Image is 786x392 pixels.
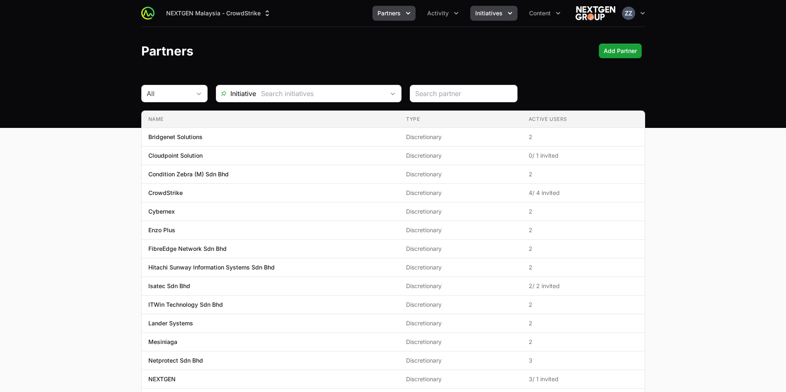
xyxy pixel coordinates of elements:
[406,133,515,141] span: Discretionary
[529,338,638,346] span: 2
[406,301,515,309] span: Discretionary
[599,43,642,58] button: Add Partner
[377,9,401,17] span: Partners
[406,170,515,178] span: Discretionary
[529,245,638,253] span: 2
[148,207,175,216] p: Cybernex
[148,301,223,309] p: ITWin Technology Sdn Bhd
[148,152,203,160] p: Cloudpoint Solution
[406,189,515,197] span: Discretionary
[148,133,203,141] p: Bridgenet Solutions
[529,189,638,197] span: 4 / 4 invited
[470,6,518,21] div: Initiatives menu
[141,43,193,58] h1: Partners
[529,356,638,365] span: 3
[161,6,276,21] div: Supplier switch menu
[529,133,638,141] span: 2
[406,282,515,290] span: Discretionary
[147,89,191,99] div: All
[161,6,276,21] button: NEXTGEN Malaysia - CrowdStrike
[529,375,638,383] span: 3 / 1 invited
[148,282,190,290] p: Isatec Sdn Bhd
[155,6,566,21] div: Main navigation
[427,9,449,17] span: Activity
[406,263,515,272] span: Discretionary
[529,207,638,216] span: 2
[406,319,515,327] span: Discretionary
[622,7,635,20] img: Zafirah Zulkefli
[148,319,193,327] p: Lander Systems
[524,6,566,21] div: Content menu
[529,319,638,327] span: 2
[415,89,512,99] input: Search partner
[529,282,638,290] span: 2 / 2 invited
[406,356,515,365] span: Discretionary
[604,46,637,56] span: Add Partner
[529,9,551,17] span: Content
[529,170,638,178] span: 2
[142,111,400,128] th: Name
[475,9,503,17] span: Initiatives
[148,338,177,346] p: Mesiniaga
[406,152,515,160] span: Discretionary
[256,85,385,102] input: Search initiatives
[372,6,416,21] button: Partners
[385,85,401,102] div: Open
[406,375,515,383] span: Discretionary
[148,375,176,383] p: NEXTGEN
[422,6,464,21] button: Activity
[399,111,522,128] th: Type
[470,6,518,21] button: Initiatives
[148,170,229,178] p: Condition Zebra (M) Sdn Bhd
[406,338,515,346] span: Discretionary
[141,7,155,20] img: ActivitySource
[599,43,642,58] div: Primary actions
[148,226,175,234] p: Enzo Plus
[148,245,227,253] p: FibreEdge Network Sdn Bhd
[142,85,207,102] button: All
[216,89,256,99] span: Initiative
[148,189,183,197] p: CrowdStrike
[529,263,638,272] span: 2
[406,226,515,234] span: Discretionary
[406,207,515,216] span: Discretionary
[529,301,638,309] span: 2
[522,111,645,128] th: Active Users
[422,6,464,21] div: Activity menu
[529,226,638,234] span: 2
[529,152,638,160] span: 0 / 1 invited
[148,263,275,272] p: Hitachi Sunway Information Systems Sdn Bhd
[524,6,566,21] button: Content
[576,5,615,22] img: NEXTGEN Malaysia
[148,356,203,365] p: Netprotect Sdn Bhd
[406,245,515,253] span: Discretionary
[372,6,416,21] div: Partners menu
